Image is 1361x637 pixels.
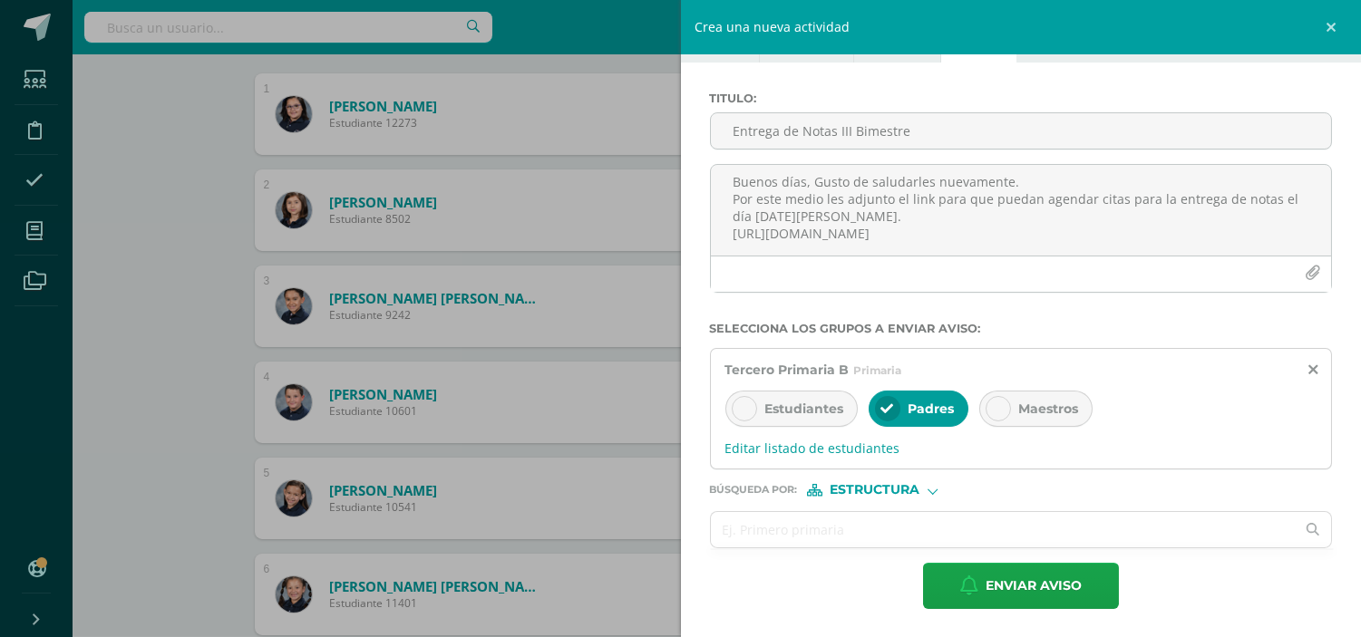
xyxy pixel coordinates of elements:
[854,363,902,377] span: Primaria
[725,439,1317,457] span: Editar listado de estudiantes
[711,113,1332,149] input: Titulo
[725,362,850,378] span: Tercero Primaria B
[923,563,1119,609] button: Enviar aviso
[986,564,1082,608] span: Enviar aviso
[1019,401,1079,417] span: Maestros
[710,485,798,495] span: Búsqueda por :
[711,165,1332,256] textarea: Buenos días, Gusto de saludarles nuevamente. Por este medio les adjunto el link para que puedan a...
[710,322,1333,335] label: Selecciona los grupos a enviar aviso :
[710,92,1333,105] label: Titulo :
[807,484,943,497] div: [object Object]
[830,485,919,495] span: Estructura
[765,401,844,417] span: Estudiantes
[711,512,1296,547] input: Ej. Primero primaria
[909,401,955,417] span: Padres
